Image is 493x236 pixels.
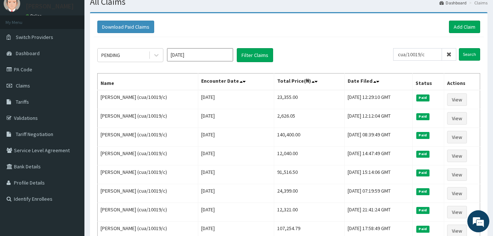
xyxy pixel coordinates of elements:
td: [PERSON_NAME] (cua/10019/c) [98,128,198,147]
span: Paid [416,169,429,176]
button: Download Paid Claims [97,21,154,33]
a: View [447,206,467,218]
span: Switch Providers [16,34,53,40]
input: Search by HMO ID [393,48,442,61]
a: View [447,112,467,125]
span: Claims [16,82,30,89]
span: Paid [416,207,429,214]
span: Paid [416,226,429,232]
span: Tariffs [16,99,29,105]
textarea: Type your message and hit 'Enter' [4,158,140,183]
td: [DATE] [198,147,274,165]
th: Date Filed [344,74,412,90]
td: [PERSON_NAME] (cua/10019/c) [98,165,198,184]
div: Chat with us now [38,41,123,51]
td: [DATE] [198,203,274,222]
td: [DATE] [198,109,274,128]
input: Search [459,48,480,61]
td: [DATE] 15:14:06 GMT [344,165,412,184]
td: [DATE] [198,184,274,203]
a: View [447,168,467,181]
td: [DATE] 21:41:24 GMT [344,203,412,222]
th: Encounter Date [198,74,274,90]
td: 91,516.50 [274,165,344,184]
th: Name [98,74,198,90]
td: [DATE] [198,165,274,184]
span: Paid [416,94,429,101]
td: [DATE] [198,90,274,109]
th: Total Price(₦) [274,74,344,90]
td: [DATE] [198,128,274,147]
td: [DATE] 12:12:04 GMT [344,109,412,128]
span: Paid [416,188,429,195]
a: View [447,150,467,162]
span: Dashboard [16,50,40,57]
a: Online [26,13,43,18]
td: [PERSON_NAME] (cua/10019/c) [98,109,198,128]
td: [PERSON_NAME] (cua/10019/c) [98,184,198,203]
p: [PERSON_NAME] [26,3,74,10]
td: [DATE] 14:47:49 GMT [344,147,412,165]
td: [DATE] 12:29:10 GMT [344,90,412,109]
div: PENDING [101,51,120,59]
td: 12,321.00 [274,203,344,222]
td: 140,400.00 [274,128,344,147]
td: 24,399.00 [274,184,344,203]
th: Actions [444,74,480,90]
th: Status [413,74,444,90]
td: [PERSON_NAME] (cua/10019/c) [98,147,198,165]
td: [PERSON_NAME] (cua/10019/c) [98,203,198,222]
input: Select Month and Year [167,48,233,61]
td: [DATE] 08:39:49 GMT [344,128,412,147]
img: d_794563401_company_1708531726252_794563401 [14,37,30,55]
td: 23,355.00 [274,90,344,109]
span: Paid [416,132,429,139]
button: Filter Claims [237,48,273,62]
a: View [447,93,467,106]
td: [DATE] 07:19:59 GMT [344,184,412,203]
span: Paid [416,151,429,157]
td: [PERSON_NAME] (cua/10019/c) [98,90,198,109]
a: View [447,131,467,143]
span: Paid [416,113,429,120]
a: Add Claim [449,21,480,33]
span: We're online! [43,71,101,145]
td: 12,040.00 [274,147,344,165]
div: Minimize live chat window [120,4,138,21]
a: View [447,187,467,200]
span: Tariff Negotiation [16,131,53,137]
td: 2,626.05 [274,109,344,128]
